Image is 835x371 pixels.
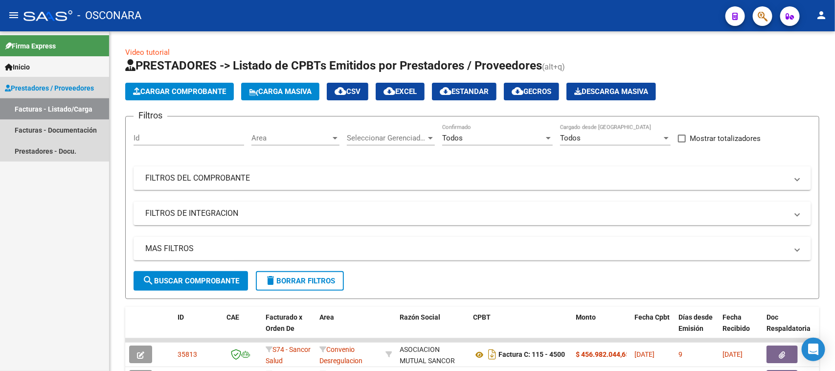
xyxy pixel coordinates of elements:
[473,313,491,321] span: CPBT
[498,351,565,359] strong: Factura C: 115 - 4500
[335,85,346,97] mat-icon: cloud_download
[5,83,94,93] span: Prestadores / Proveedores
[347,134,426,142] span: Seleccionar Gerenciador
[335,87,361,96] span: CSV
[319,313,334,321] span: Area
[251,134,331,142] span: Area
[486,347,498,362] i: Descargar documento
[763,307,821,350] datatable-header-cell: Doc Respaldatoria
[134,237,811,260] mat-expansion-panel-header: MAS FILTROS
[634,350,654,358] span: [DATE]
[134,166,811,190] mat-expansion-panel-header: FILTROS DEL COMPROBANTE
[316,307,382,350] datatable-header-cell: Area
[174,307,223,350] datatable-header-cell: ID
[678,313,713,332] span: Días desde Emisión
[319,346,362,365] span: Convenio Desregulacion
[265,277,335,285] span: Borrar Filtros
[134,271,248,291] button: Buscar Comprobante
[572,307,631,350] datatable-header-cell: Monto
[802,338,825,361] div: Open Intercom Messenger
[432,83,496,100] button: Estandar
[576,350,630,358] strong: $ 456.982.044,65
[396,307,469,350] datatable-header-cell: Razón Social
[178,313,184,321] span: ID
[256,271,344,291] button: Borrar Filtros
[226,313,239,321] span: CAE
[722,313,750,332] span: Fecha Recibido
[440,85,451,97] mat-icon: cloud_download
[327,83,368,100] button: CSV
[5,62,30,72] span: Inicio
[384,87,417,96] span: EXCEL
[574,87,648,96] span: Descarga Masiva
[815,9,827,21] mat-icon: person
[77,5,141,26] span: - OSCONARA
[125,59,542,72] span: PRESTADORES -> Listado de CPBTs Emitidos por Prestadores / Proveedores
[690,133,761,144] span: Mostrar totalizadores
[145,208,788,219] mat-panel-title: FILTROS DE INTEGRACION
[566,83,656,100] app-download-masive: Descarga masiva de comprobantes (adjuntos)
[566,83,656,100] button: Descarga Masiva
[384,85,395,97] mat-icon: cloud_download
[631,307,675,350] datatable-header-cell: Fecha Cpbt
[469,307,572,350] datatable-header-cell: CPBT
[442,134,463,142] span: Todos
[376,83,425,100] button: EXCEL
[265,275,276,286] mat-icon: delete
[440,87,489,96] span: Estandar
[504,83,559,100] button: Gecros
[178,350,197,358] span: 35813
[8,9,20,21] mat-icon: menu
[560,134,581,142] span: Todos
[125,83,234,100] button: Cargar Comprobante
[678,350,682,358] span: 9
[241,83,319,100] button: Carga Masiva
[512,87,551,96] span: Gecros
[400,313,440,321] span: Razón Social
[266,346,311,365] span: S74 - Sancor Salud
[133,87,226,96] span: Cargar Comprobante
[266,313,302,332] span: Facturado x Orden De
[249,87,312,96] span: Carga Masiva
[142,275,154,286] mat-icon: search
[134,109,167,122] h3: Filtros
[542,62,565,71] span: (alt+q)
[262,307,316,350] datatable-header-cell: Facturado x Orden De
[134,202,811,225] mat-expansion-panel-header: FILTROS DE INTEGRACION
[5,41,56,51] span: Firma Express
[719,307,763,350] datatable-header-cell: Fecha Recibido
[576,313,596,321] span: Monto
[223,307,262,350] datatable-header-cell: CAE
[675,307,719,350] datatable-header-cell: Días desde Emisión
[125,48,170,57] a: Video tutorial
[722,350,743,358] span: [DATE]
[767,313,811,332] span: Doc Respaldatoria
[145,173,788,184] mat-panel-title: FILTROS DEL COMPROBANTE
[400,344,465,365] div: 30590354798
[512,85,523,97] mat-icon: cloud_download
[145,243,788,254] mat-panel-title: MAS FILTROS
[142,277,239,285] span: Buscar Comprobante
[634,313,670,321] span: Fecha Cpbt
